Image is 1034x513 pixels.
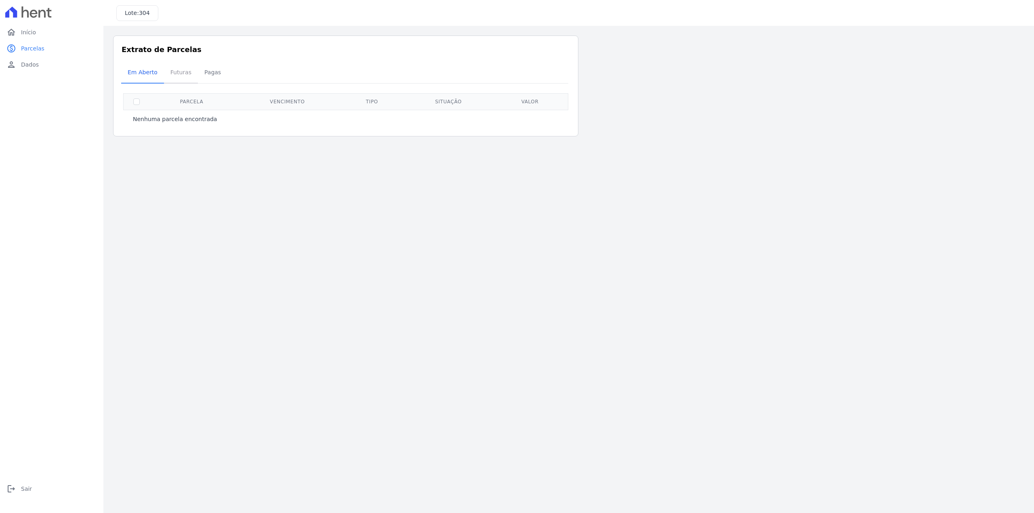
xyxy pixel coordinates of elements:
[403,93,494,110] th: Situação
[6,44,16,53] i: paid
[164,63,198,84] a: Futuras
[234,93,341,110] th: Vencimento
[133,115,217,123] p: Nenhuma parcela encontrada
[21,44,44,52] span: Parcelas
[494,93,566,110] th: Valor
[21,485,32,493] span: Sair
[6,27,16,37] i: home
[125,9,150,17] h3: Lote:
[139,10,150,16] span: 304
[122,44,570,55] h3: Extrato de Parcelas
[198,63,227,84] a: Pagas
[3,40,100,57] a: paidParcelas
[121,63,164,84] a: Em Aberto
[3,57,100,73] a: personDados
[6,484,16,494] i: logout
[166,64,196,80] span: Futuras
[149,93,234,110] th: Parcela
[21,28,36,36] span: Início
[6,60,16,69] i: person
[3,481,100,497] a: logoutSair
[341,93,403,110] th: Tipo
[21,61,39,69] span: Dados
[200,64,226,80] span: Pagas
[3,24,100,40] a: homeInício
[123,64,162,80] span: Em Aberto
